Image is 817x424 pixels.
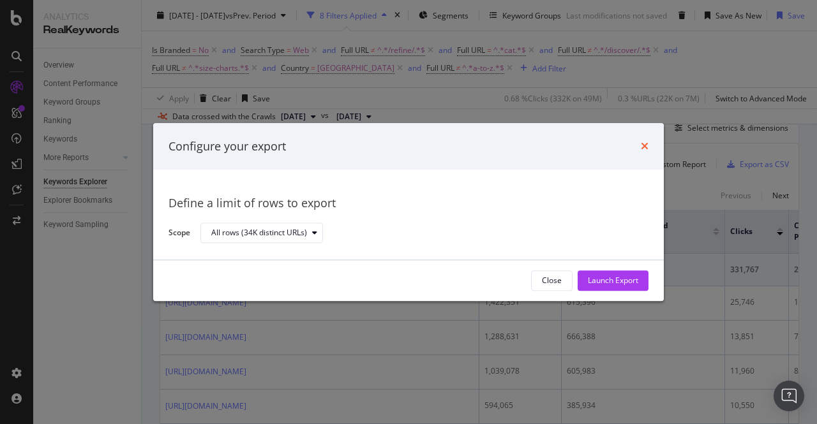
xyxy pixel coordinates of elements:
[200,223,323,244] button: All rows (34K distinct URLs)
[578,270,648,291] button: Launch Export
[169,138,286,155] div: Configure your export
[531,270,573,291] button: Close
[774,381,804,411] div: Open Intercom Messenger
[153,123,664,301] div: modal
[588,275,638,286] div: Launch Export
[169,227,190,241] label: Scope
[542,275,562,286] div: Close
[169,196,648,212] div: Define a limit of rows to export
[211,230,307,237] div: All rows (34K distinct URLs)
[641,138,648,155] div: times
